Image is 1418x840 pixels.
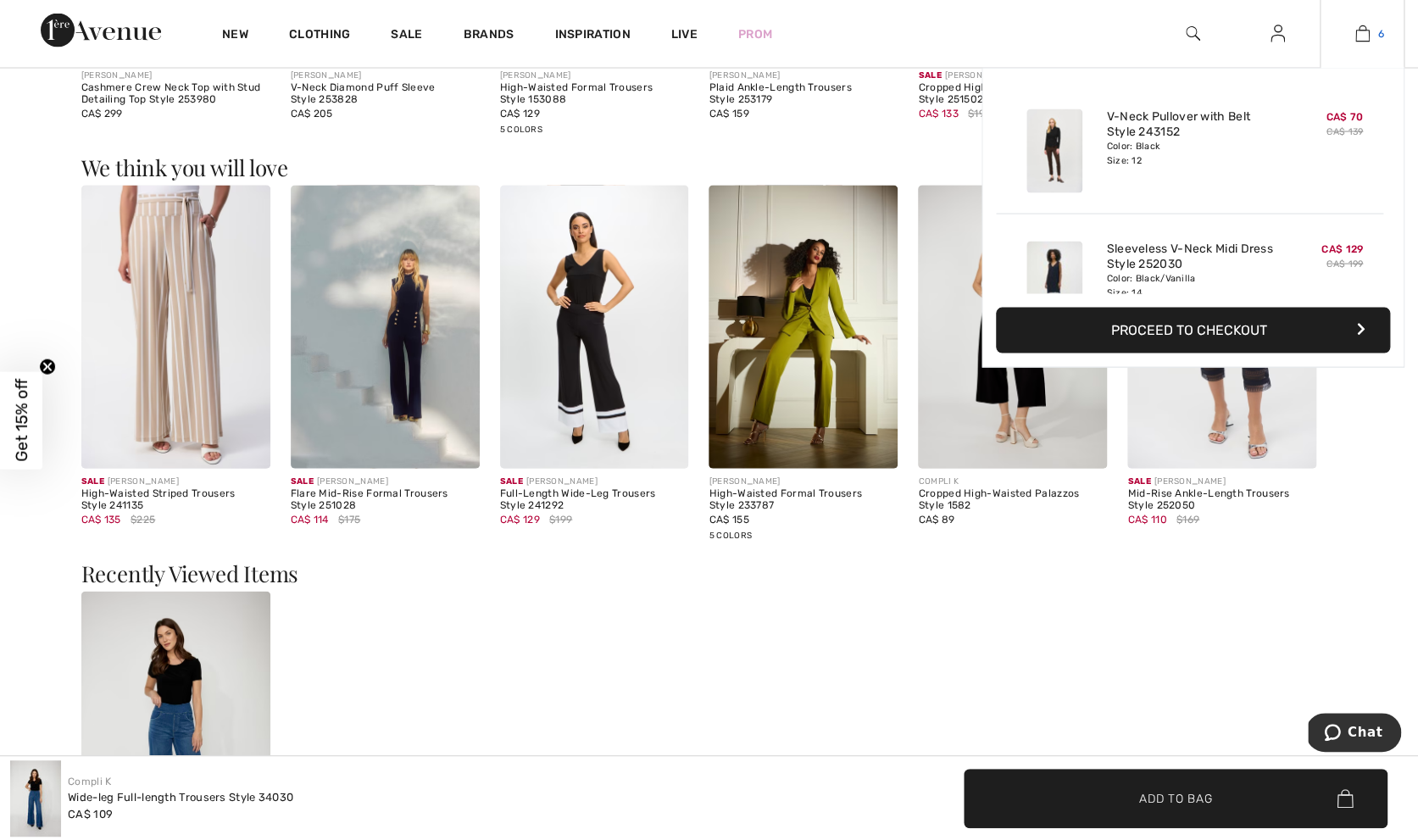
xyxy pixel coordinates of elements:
iframe: Opens a widget where you can chat to one of our agents [1308,713,1401,755]
div: Flare Mid-Rise Formal Trousers Style 251028 [291,488,480,512]
div: Plaid Ankle-Length Trousers Style 253179 [709,82,898,106]
div: [PERSON_NAME] [709,70,898,82]
a: Brands [464,27,514,45]
div: Cashmere Crew Neck Top with Stud Detailing Top Style 253980 [81,82,270,106]
div: Color: Black Size: 12 [1106,140,1273,167]
div: [PERSON_NAME] [81,70,270,82]
a: Sleeveless V-Neck Midi Dress Style 252030 [1106,242,1273,272]
button: Proceed to Checkout [996,308,1390,353]
span: Add to Bag [1139,789,1212,807]
span: $175 [338,512,360,527]
a: 6 [1321,24,1404,44]
img: My Bag [1355,24,1370,44]
span: CA$ 129 [1321,244,1363,256]
a: Compli K [68,776,111,787]
div: [PERSON_NAME] [1127,476,1316,488]
a: Prom [738,25,772,43]
img: Wide-Leg Full-Length Trousers Style 34030 [10,760,61,837]
div: Full-Length Wide-Leg Trousers Style 241292 [500,488,689,512]
div: [PERSON_NAME] [291,476,480,488]
span: CA$ 70 [1326,112,1363,124]
span: Get 15% off [12,379,31,462]
span: Sale [500,476,523,487]
h3: Recently Viewed Items [81,563,1337,585]
div: Wide-leg Full-length Trousers Style 34030 [68,789,293,806]
span: CA$ 135 [81,514,121,526]
span: CA$ 109 [68,808,113,821]
span: CA$ 299 [81,108,123,120]
div: [PERSON_NAME] [81,476,270,488]
img: Flare Mid-Rise Formal Trousers Style 251028 [291,186,480,469]
img: High-Waisted Formal Trousers Style 233787 [709,186,898,469]
span: CA$ 205 [291,108,333,120]
div: [PERSON_NAME] [291,70,480,82]
span: Sale [918,70,941,81]
div: COMPLI K [918,476,1107,488]
img: Full-Length Wide-Leg Trousers Style 241292 [500,186,689,469]
span: CA$ 129 [500,514,540,526]
span: 6 [1378,26,1384,42]
s: CA$ 139 [1326,126,1363,137]
div: Mid-Rise Ankle-Length Trousers Style 252050 [1127,488,1316,512]
div: Cropped High-Waisted Trousers Style 251502 [918,82,1107,106]
img: Bag.svg [1337,789,1353,808]
span: Sale [1127,476,1150,487]
span: CA$ 129 [500,108,540,120]
div: High-Waisted Striped Trousers Style 241135 [81,488,270,512]
div: High-Waisted Formal Trousers Style 153088 [500,82,689,106]
img: V-Neck Pullover with Belt Style 243152 [1026,109,1082,193]
div: V-Neck Diamond Puff Sleeve Style 253828 [291,82,480,106]
div: Color: Black/Vanilla Size: 14 [1106,272,1273,299]
div: [PERSON_NAME] [500,476,689,488]
img: High-Waisted Striped Trousers Style 241135 [81,186,270,469]
span: Sale [291,476,314,487]
span: CA$ 155 [709,514,748,526]
a: Clothing [289,27,350,45]
a: Sign In [1257,24,1298,45]
span: 5 Colors [500,125,542,135]
span: CA$ 110 [1127,514,1166,526]
h3: We think you will love [81,157,1337,179]
span: CA$ 159 [709,108,748,120]
img: search the website [1186,24,1200,44]
span: $199 [549,512,572,527]
span: $190 [968,106,992,121]
button: Close teaser [39,358,56,375]
a: New [222,27,248,45]
span: CA$ 89 [918,514,954,526]
img: My Info [1271,24,1285,44]
img: Cropped High-Waisted Palazzos Style 1582 [918,186,1107,469]
s: CA$ 199 [1326,259,1363,270]
img: Sleeveless V-Neck Midi Dress Style 252030 [1026,242,1082,325]
span: $225 [131,512,155,527]
span: Sale [81,476,104,487]
a: Live [671,25,698,43]
span: CA$ 114 [291,514,329,526]
div: High-Waisted Formal Trousers Style 233787 [709,488,898,512]
span: 5 Colors [709,531,751,541]
button: Add to Bag [964,769,1387,828]
span: Inspiration [554,27,630,45]
a: V-Neck Pullover with Belt Style 243152 [1106,109,1273,140]
div: [PERSON_NAME] [918,70,1107,82]
span: $169 [1176,512,1199,527]
img: 1ère Avenue [41,14,161,47]
div: [PERSON_NAME] [709,476,898,488]
span: CA$ 133 [918,108,958,120]
div: Cropped High-Waisted Palazzos Style 1582 [918,488,1107,512]
div: [PERSON_NAME] [500,70,689,82]
a: Sale [391,27,422,45]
